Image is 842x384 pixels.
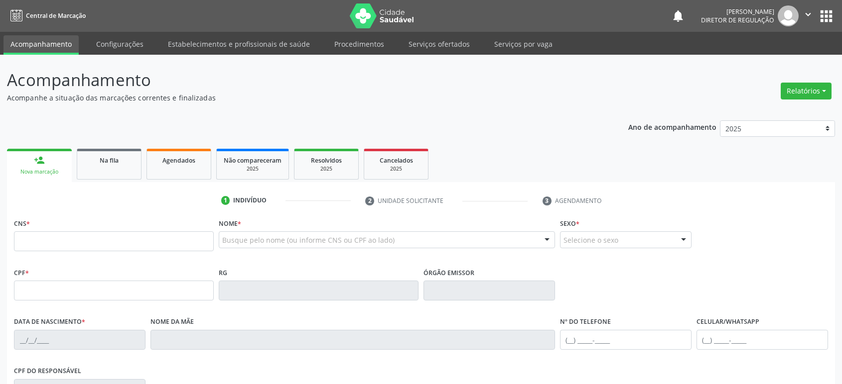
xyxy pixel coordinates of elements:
div: Indivíduo [233,196,267,205]
a: Estabelecimentos e profissionais de saúde [161,35,317,53]
div: [PERSON_NAME] [701,7,774,16]
input: (__) _____-_____ [560,330,692,350]
button:  [799,5,818,26]
p: Acompanhamento [7,68,586,93]
input: (__) _____-_____ [697,330,828,350]
span: Não compareceram [224,156,281,165]
label: Data de nascimento [14,314,85,330]
a: Serviços por vaga [487,35,560,53]
label: Celular/WhatsApp [697,314,759,330]
div: Nova marcação [14,168,65,176]
div: 1 [221,196,230,205]
div: 2025 [224,165,281,173]
a: Configurações [89,35,150,53]
label: RG [219,265,227,281]
span: Cancelados [380,156,413,165]
button: Relatórios [781,83,832,99]
p: Acompanhe a situação das marcações correntes e finalizadas [7,93,586,103]
span: Resolvidos [311,156,342,165]
img: img [778,5,799,26]
button: notifications [671,9,685,23]
a: Serviços ofertados [402,35,477,53]
div: person_add [34,155,45,166]
span: Na fila [100,156,119,165]
span: Agendados [162,156,195,165]
a: Central de Marcação [7,7,86,24]
label: CNS [14,216,30,231]
label: Nome [219,216,241,231]
div: 2025 [301,165,351,173]
p: Ano de acompanhamento [628,120,716,133]
label: Nº do Telefone [560,314,611,330]
input: __/__/____ [14,330,145,350]
span: Central de Marcação [26,11,86,20]
label: CPF do responsável [14,364,81,379]
span: Selecione o sexo [563,235,618,245]
a: Acompanhamento [3,35,79,55]
span: Diretor de regulação [701,16,774,24]
a: Procedimentos [327,35,391,53]
span: Busque pelo nome (ou informe CNS ou CPF ao lado) [222,235,395,245]
label: Órgão emissor [423,265,474,281]
button: apps [818,7,835,25]
div: 2025 [371,165,421,173]
label: CPF [14,265,29,281]
label: Nome da mãe [150,314,194,330]
i:  [803,9,814,20]
label: Sexo [560,216,579,231]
